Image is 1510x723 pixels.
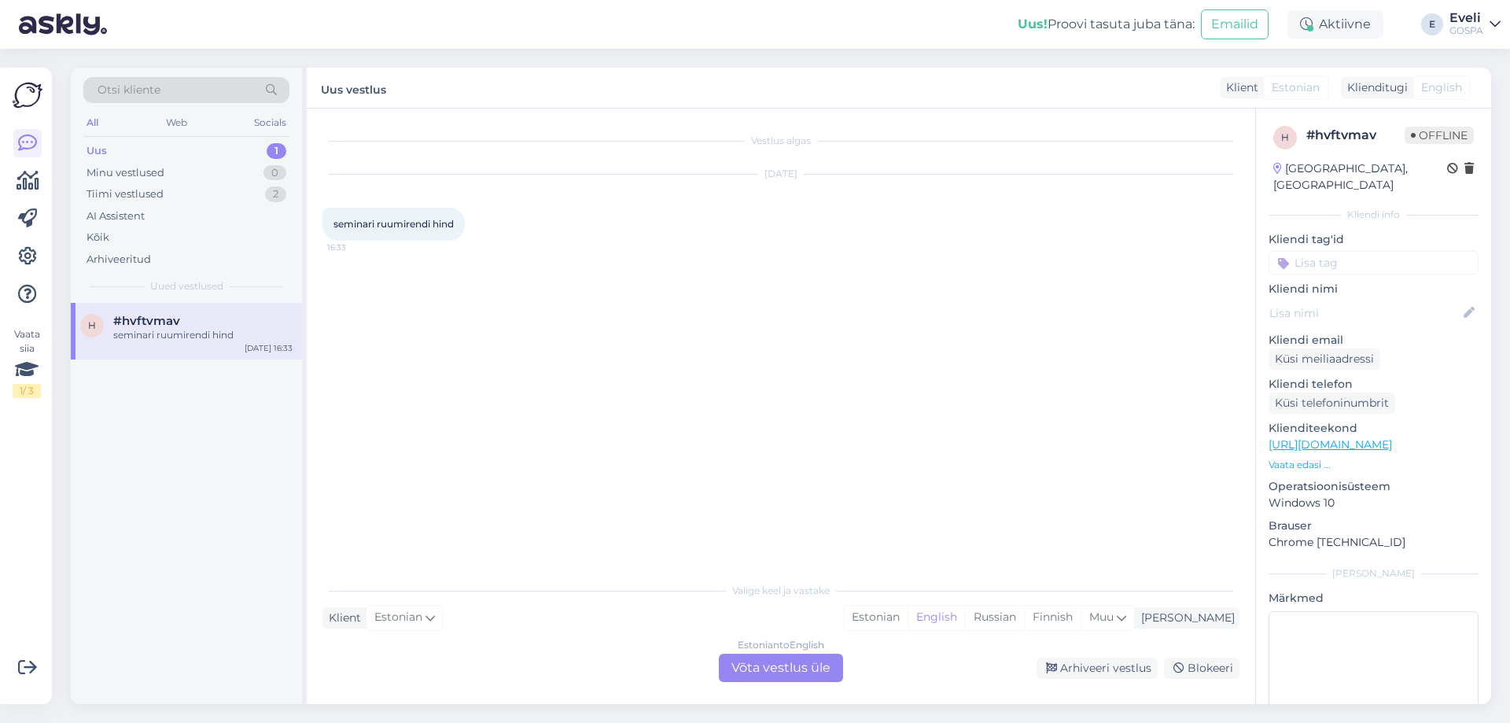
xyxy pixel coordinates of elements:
[844,606,908,629] div: Estonian
[1201,9,1269,39] button: Emailid
[88,319,96,331] span: h
[1269,478,1479,495] p: Operatsioonisüsteem
[1269,332,1479,349] p: Kliendi email
[1135,610,1235,626] div: [PERSON_NAME]
[1269,393,1395,414] div: Küsi telefoninumbrit
[1269,208,1479,222] div: Kliendi info
[87,186,164,202] div: Tiimi vestlused
[333,218,454,230] span: seminari ruumirendi hind
[87,252,151,267] div: Arhiveeritud
[322,610,361,626] div: Klient
[1269,376,1479,393] p: Kliendi telefon
[1269,495,1479,511] p: Windows 10
[374,609,422,626] span: Estonian
[87,208,145,224] div: AI Assistent
[321,77,386,98] label: Uus vestlus
[113,314,180,328] span: #hvftvmav
[1449,12,1483,24] div: Eveli
[1269,231,1479,248] p: Kliendi tag'id
[1449,12,1501,37] a: EveliGOSPA
[1269,437,1392,452] a: [URL][DOMAIN_NAME]
[719,654,843,682] div: Võta vestlus üle
[1269,534,1479,551] p: Chrome [TECHNICAL_ID]
[322,584,1239,598] div: Valige keel ja vastake
[1269,349,1380,370] div: Küsi meiliaadressi
[87,143,107,159] div: Uus
[87,165,164,181] div: Minu vestlused
[1421,79,1462,96] span: English
[327,242,386,253] span: 16:33
[1405,127,1474,144] span: Offline
[1306,126,1405,145] div: # hvftvmav
[1164,658,1239,679] div: Blokeeri
[1269,251,1479,275] input: Lisa tag
[322,167,1239,181] div: [DATE]
[1018,15,1195,34] div: Proovi tasuta juba täna:
[98,82,160,98] span: Otsi kliente
[1089,610,1114,624] span: Muu
[908,606,965,629] div: English
[1269,518,1479,534] p: Brauser
[163,113,190,133] div: Web
[1449,24,1483,37] div: GOSPA
[263,165,286,181] div: 0
[1269,281,1479,297] p: Kliendi nimi
[1341,79,1408,96] div: Klienditugi
[1269,566,1479,581] div: [PERSON_NAME]
[1018,17,1048,31] b: Uus!
[1269,304,1460,322] input: Lisa nimi
[1220,79,1258,96] div: Klient
[1024,606,1081,629] div: Finnish
[251,113,289,133] div: Socials
[267,143,286,159] div: 1
[1269,420,1479,437] p: Klienditeekond
[1037,658,1158,679] div: Arhiveeri vestlus
[965,606,1024,629] div: Russian
[1269,458,1479,472] p: Vaata edasi ...
[13,384,41,398] div: 1 / 3
[83,113,101,133] div: All
[1272,79,1320,96] span: Estonian
[738,638,824,652] div: Estonian to English
[87,230,109,245] div: Kõik
[13,80,42,110] img: Askly Logo
[113,328,293,342] div: seminari ruumirendi hind
[13,327,41,398] div: Vaata siia
[322,134,1239,148] div: Vestlus algas
[245,342,293,354] div: [DATE] 16:33
[1421,13,1443,35] div: E
[1269,590,1479,607] p: Märkmed
[1273,160,1447,194] div: [GEOGRAPHIC_DATA], [GEOGRAPHIC_DATA]
[1281,131,1289,143] span: h
[265,186,286,202] div: 2
[1287,10,1383,39] div: Aktiivne
[150,279,223,293] span: Uued vestlused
